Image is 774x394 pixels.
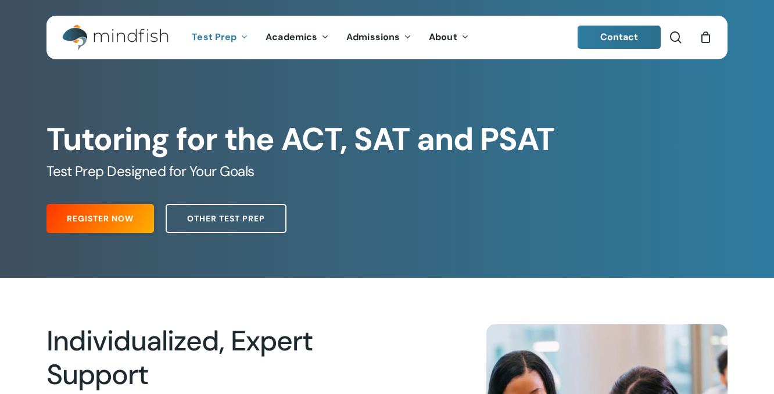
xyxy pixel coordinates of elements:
h2: Individualized, Expert Support [46,324,407,392]
span: About [429,31,457,43]
h5: Test Prep Designed for Your Goals [46,162,728,181]
nav: Main Menu [183,16,477,59]
span: Other Test Prep [187,213,265,224]
a: Contact [578,26,661,49]
a: Other Test Prep [166,204,286,233]
a: Test Prep [183,33,257,42]
span: Register Now [67,213,134,224]
span: Test Prep [192,31,236,43]
span: Admissions [346,31,400,43]
a: Academics [257,33,338,42]
a: Register Now [46,204,154,233]
h1: Tutoring for the ACT, SAT and PSAT [46,121,728,158]
span: Contact [600,31,639,43]
a: Cart [699,31,712,44]
a: Admissions [338,33,420,42]
a: About [420,33,478,42]
span: Academics [266,31,317,43]
header: Main Menu [46,16,728,59]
